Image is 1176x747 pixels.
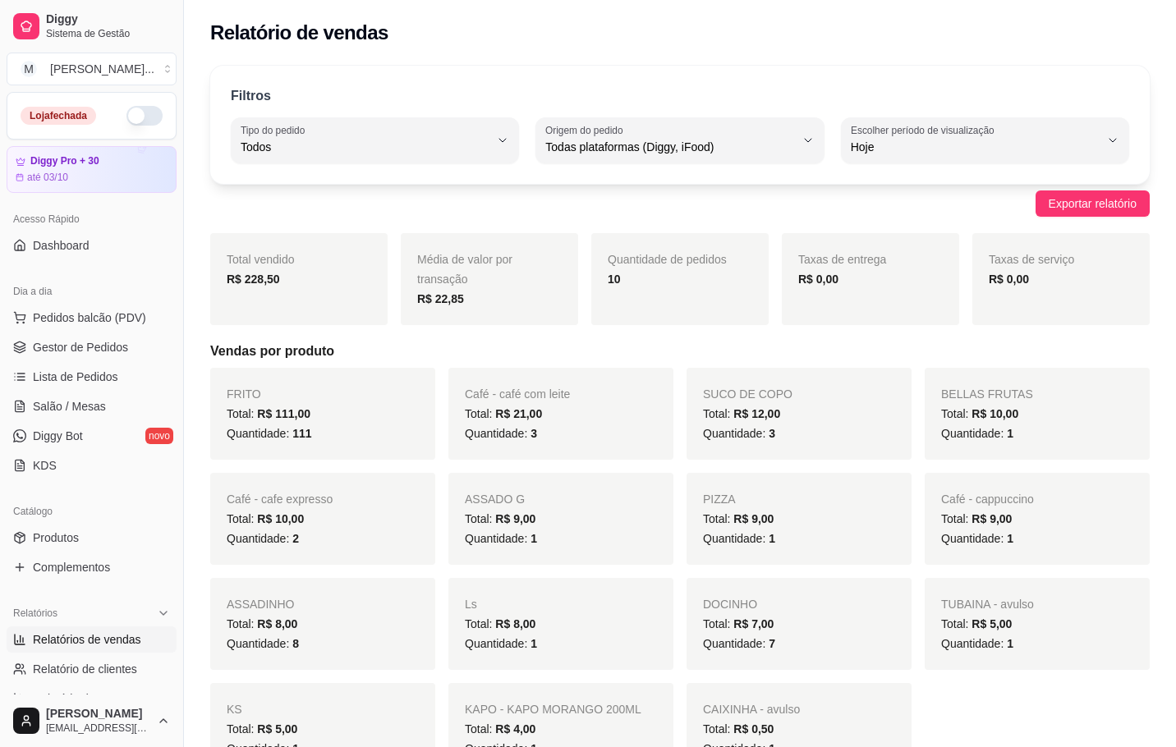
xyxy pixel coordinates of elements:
[465,722,535,736] span: Total:
[941,598,1034,611] span: TUBAINA - avulso
[417,253,512,286] span: Média de valor por transação
[841,117,1129,163] button: Escolher período de visualizaçãoHoje
[733,617,774,630] span: R$ 7,00
[465,532,537,545] span: Quantidade:
[227,273,280,286] strong: R$ 228,50
[21,107,96,125] div: Loja fechada
[227,512,304,525] span: Total:
[50,61,154,77] div: [PERSON_NAME] ...
[33,529,79,546] span: Produtos
[27,171,68,184] article: até 03/10
[7,232,177,259] a: Dashboard
[7,364,177,390] a: Lista de Pedidos
[1049,195,1137,213] span: Exportar relatório
[733,722,774,736] span: R$ 0,50
[703,387,792,401] span: SUCO DE COPO
[1007,532,1013,545] span: 1
[972,617,1012,630] span: R$ 5,00
[703,598,757,611] span: DOCINHO
[7,278,177,305] div: Dia a dia
[21,61,37,77] span: M
[703,407,780,420] span: Total:
[7,656,177,682] a: Relatório de clientes
[7,626,177,653] a: Relatórios de vendas
[851,139,1100,155] span: Hoje
[7,423,177,449] a: Diggy Botnovo
[703,427,775,440] span: Quantidade:
[210,20,388,46] h2: Relatório de vendas
[231,86,271,106] p: Filtros
[7,393,177,419] a: Salão / Mesas
[257,722,297,736] span: R$ 5,00
[227,387,261,401] span: FRITO
[465,512,535,525] span: Total:
[227,617,297,630] span: Total:
[531,532,537,545] span: 1
[7,498,177,525] div: Catálogo
[210,341,1150,361] h5: Vendas por produto
[46,12,170,27] span: Diggy
[227,703,242,716] span: KS
[33,559,110,575] span: Complementos
[703,617,774,630] span: Total:
[227,598,294,611] span: ASSADINHO
[1007,637,1013,650] span: 1
[241,123,310,137] label: Tipo do pedido
[227,637,299,650] span: Quantidade:
[227,493,333,506] span: Café - cafe expresso
[495,407,542,420] span: R$ 21,00
[292,532,299,545] span: 2
[733,407,780,420] span: R$ 12,00
[33,309,146,326] span: Pedidos balcão (PDV)
[33,457,57,474] span: KDS
[33,661,137,677] span: Relatório de clientes
[798,253,886,266] span: Taxas de entrega
[7,305,177,331] button: Pedidos balcão (PDV)
[227,407,310,420] span: Total:
[941,532,1013,545] span: Quantidade:
[292,427,311,440] span: 111
[989,273,1029,286] strong: R$ 0,00
[33,428,83,444] span: Diggy Bot
[465,407,542,420] span: Total:
[941,512,1012,525] span: Total:
[545,123,628,137] label: Origem do pedido
[703,493,736,506] span: PIZZA
[972,512,1012,525] span: R$ 9,00
[465,617,535,630] span: Total:
[769,532,775,545] span: 1
[7,554,177,580] a: Complementos
[531,427,537,440] span: 3
[703,637,775,650] span: Quantidade:
[7,452,177,479] a: KDS
[608,273,621,286] strong: 10
[465,387,570,401] span: Café - café com leite
[545,139,794,155] span: Todas plataformas (Diggy, iFood)
[465,598,477,611] span: Ls
[465,703,641,716] span: KAPO - KAPO MORANGO 200ML
[7,525,177,551] a: Produtos
[531,637,537,650] span: 1
[989,253,1074,266] span: Taxas de serviço
[7,7,177,46] a: DiggySistema de Gestão
[798,273,838,286] strong: R$ 0,00
[227,253,295,266] span: Total vendido
[941,387,1033,401] span: BELLAS FRUTAS
[941,407,1018,420] span: Total:
[7,206,177,232] div: Acesso Rápido
[465,493,525,506] span: ASSADO G
[13,607,57,620] span: Relatórios
[227,427,312,440] span: Quantidade:
[417,292,464,305] strong: R$ 22,85
[241,139,489,155] span: Todos
[941,493,1034,506] span: Café - cappuccino
[227,532,299,545] span: Quantidade:
[465,427,537,440] span: Quantidade:
[33,339,128,355] span: Gestor de Pedidos
[30,155,99,167] article: Diggy Pro + 30
[703,532,775,545] span: Quantidade:
[703,722,774,736] span: Total:
[1007,427,1013,440] span: 1
[292,637,299,650] span: 8
[535,117,824,163] button: Origem do pedidoTodas plataformas (Diggy, iFood)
